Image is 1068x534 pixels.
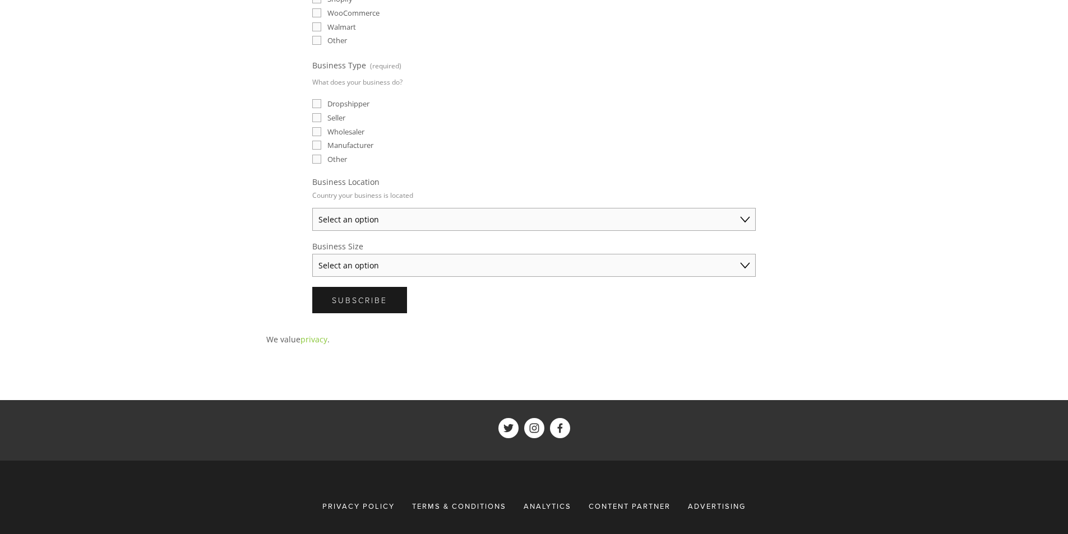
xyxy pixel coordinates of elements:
span: Business Type [312,60,366,71]
a: Advertising [681,496,746,517]
a: Privacy Policy [322,496,402,517]
input: Wholesaler [312,127,321,136]
select: Business Location [312,208,756,231]
input: WooCommerce [312,8,321,17]
a: Content Partner [581,496,678,517]
input: Seller [312,113,321,122]
input: Dropshipper [312,99,321,108]
span: Privacy Policy [322,501,395,511]
span: Seller [327,113,345,123]
select: Business Size [312,254,756,277]
span: Terms & Conditions [412,501,506,511]
input: Walmart [312,22,321,31]
a: ShelfTrend [524,418,544,438]
span: (required) [370,58,401,74]
span: Other [327,154,347,164]
p: We value . [266,332,802,346]
span: Wholesaler [327,127,364,137]
span: Subscribe [332,295,387,305]
span: WooCommerce [327,8,380,18]
a: ShelfTrend [550,418,570,438]
p: Country your business is located [312,187,413,203]
a: ShelfTrend [498,418,519,438]
a: privacy [300,334,327,345]
span: Business Location [312,177,380,187]
span: Dropshipper [327,99,369,109]
input: Other [312,155,321,164]
div: Analytics [516,496,579,517]
input: Manufacturer [312,141,321,150]
span: Business Size [312,241,363,252]
span: Content Partner [589,501,671,511]
a: Terms & Conditions [405,496,514,517]
span: Other [327,35,347,45]
span: Advertising [688,501,746,511]
span: Manufacturer [327,140,373,150]
button: SubscribeSubscribe [312,287,407,313]
p: What does your business do? [312,74,403,90]
span: Walmart [327,22,356,32]
input: Other [312,36,321,45]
